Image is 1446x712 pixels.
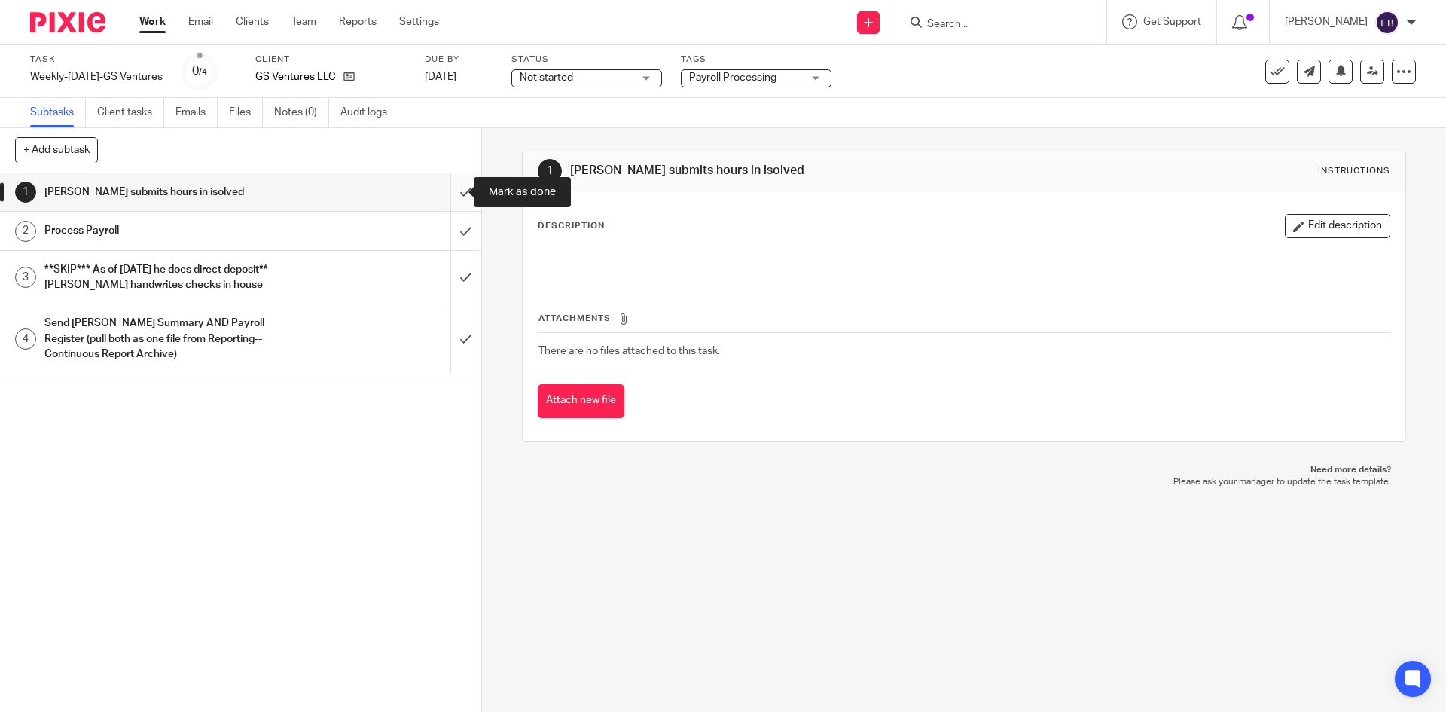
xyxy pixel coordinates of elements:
a: Settings [399,14,439,29]
div: Instructions [1318,165,1390,177]
a: Reports [339,14,377,29]
a: Email [188,14,213,29]
label: Client [255,53,406,66]
label: Task [30,53,163,66]
label: Status [511,53,662,66]
h1: **SKIP*** As of [DATE] he does direct deposit** [PERSON_NAME] handwrites checks in house [44,258,305,297]
a: Team [291,14,316,29]
span: Attachments [538,314,611,322]
a: Subtasks [30,98,86,127]
a: Clients [236,14,269,29]
img: svg%3E [1375,11,1399,35]
a: Emails [175,98,218,127]
h1: Process Payroll [44,219,305,242]
button: + Add subtask [15,137,98,163]
label: Tags [681,53,831,66]
div: 3 [15,267,36,288]
button: Attach new file [538,384,624,418]
h1: Send [PERSON_NAME] Summary AND Payroll Register (pull both as one file from Reporting--Continuous... [44,312,305,365]
span: Get Support [1143,17,1201,27]
h1: [PERSON_NAME] submits hours in isolved [570,163,996,179]
p: Need more details? [537,464,1390,476]
span: There are no files attached to this task. [538,346,720,356]
p: GS Ventures LLC [255,69,336,84]
span: [DATE] [425,72,456,82]
div: Weekly-[DATE]-GS Ventures [30,69,163,84]
p: Please ask your manager to update the task template. [537,476,1390,488]
div: 4 [15,328,36,350]
img: Pixie [30,12,105,32]
div: 1 [15,182,36,203]
small: /4 [199,68,207,76]
span: Not started [520,72,573,83]
div: Weekly-Friday-GS Ventures [30,69,163,84]
input: Search [926,18,1061,32]
p: Description [538,220,605,232]
a: Audit logs [340,98,398,127]
div: 1 [538,159,562,183]
a: Client tasks [97,98,164,127]
a: Work [139,14,166,29]
label: Due by [425,53,493,66]
h1: [PERSON_NAME] submits hours in isolved [44,181,305,203]
button: Edit description [1285,214,1390,238]
p: [PERSON_NAME] [1285,14,1368,29]
a: Notes (0) [274,98,329,127]
span: Payroll Processing [689,72,776,83]
div: 2 [15,221,36,242]
a: Files [229,98,263,127]
div: 0 [192,63,207,80]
